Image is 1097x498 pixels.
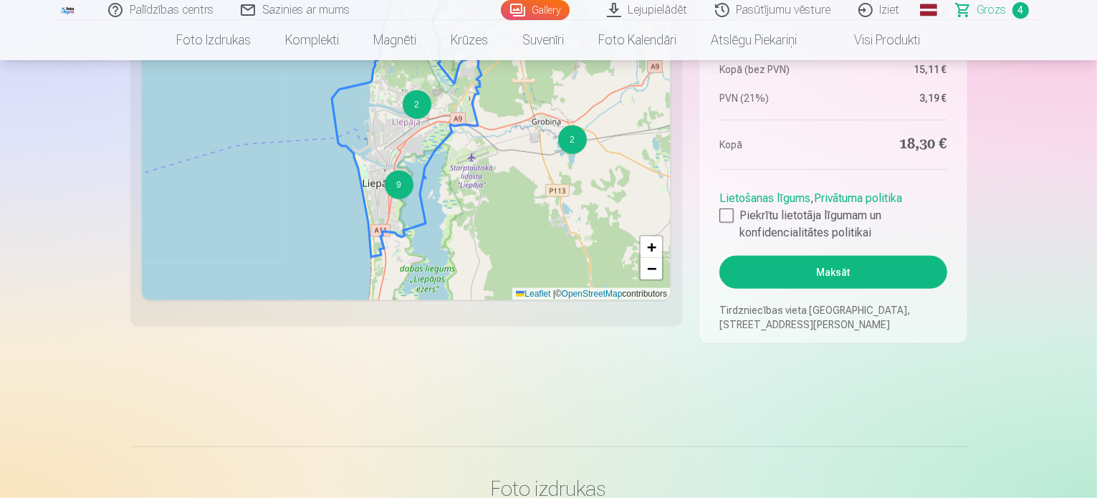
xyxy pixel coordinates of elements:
div: © contributors [512,288,671,300]
dd: 18,30 € [840,135,947,155]
a: Lietošanas līgums [719,191,810,205]
span: + [647,238,656,256]
a: Atslēgu piekariņi [694,20,815,60]
span: 4 [1012,2,1029,19]
dt: Kopā [719,135,826,155]
a: Zoom out [641,258,662,279]
div: 2 [557,125,559,126]
div: 2 [403,90,431,119]
dt: Kopā (bez PVN) [719,62,826,77]
dd: 15,11 € [840,62,947,77]
a: Zoom in [641,236,662,258]
button: Maksāt [719,256,947,289]
a: Visi produkti [815,20,938,60]
dt: PVN (21%) [719,91,826,105]
a: Suvenīri [506,20,582,60]
a: Leaflet [516,289,550,299]
a: Magnēti [357,20,434,60]
div: 9 [385,171,413,199]
a: Krūzes [434,20,506,60]
p: Tirdzniecības vieta [GEOGRAPHIC_DATA], [STREET_ADDRESS][PERSON_NAME] [719,303,947,332]
img: /fa1 [60,6,76,14]
dd: 3,19 € [840,91,947,105]
a: Foto kalendāri [582,20,694,60]
a: Privātuma politika [814,191,902,205]
a: OpenStreetMap [562,289,623,299]
span: Grozs [977,1,1007,19]
label: Piekrītu lietotāja līgumam un konfidencialitātes politikai [719,207,947,241]
div: , [719,184,947,241]
span: | [553,289,555,299]
span: − [647,259,656,277]
div: 9 [384,170,385,171]
div: 2 [402,90,403,91]
a: Komplekti [269,20,357,60]
div: 2 [558,125,587,154]
a: Foto izdrukas [160,20,269,60]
